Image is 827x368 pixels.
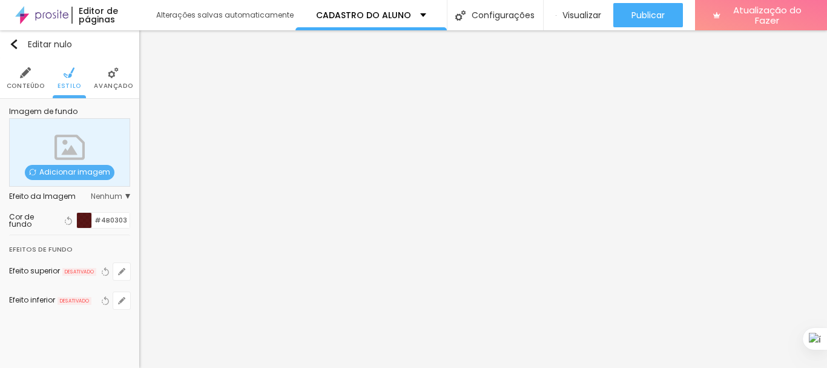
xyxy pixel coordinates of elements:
img: Ícone [20,67,31,78]
div: Efeitos de fundo [9,235,130,257]
font: Nenhum [91,191,122,201]
font: Efeito da Imagem [9,191,76,201]
img: Ícone [9,39,19,49]
font: Estilo [58,81,81,90]
font: Adicionar imagem [39,167,110,177]
iframe: Editor [139,30,827,368]
button: Visualizar [544,3,613,27]
img: Ícone [64,67,74,78]
font: Efeito superior [9,266,60,276]
font: DESATIVADO [60,298,89,304]
font: Efeitos de fundo [9,244,73,254]
img: view-1.svg [556,10,556,21]
font: Atualização do Fazer [733,4,802,27]
font: Publicar [631,9,665,21]
font: Configurações [472,9,535,21]
font: Cor de fundo [9,212,34,229]
font: Editor de páginas [79,5,118,25]
font: CADASTRO DO ALUNO [316,9,411,21]
font: Visualizar [562,9,601,21]
font: Conteúdo [7,81,45,90]
font: Alterações salvas automaticamente [156,10,294,20]
font: Imagem de fundo [9,106,77,116]
img: Ícone [29,169,36,176]
img: Ícone [455,10,466,21]
font: Efeito inferior [9,295,55,305]
img: Ícone [108,67,119,78]
font: Editar nulo [28,38,72,50]
font: Avançado [94,81,133,90]
font: DESATIVADO [65,269,94,275]
button: Publicar [613,3,683,27]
